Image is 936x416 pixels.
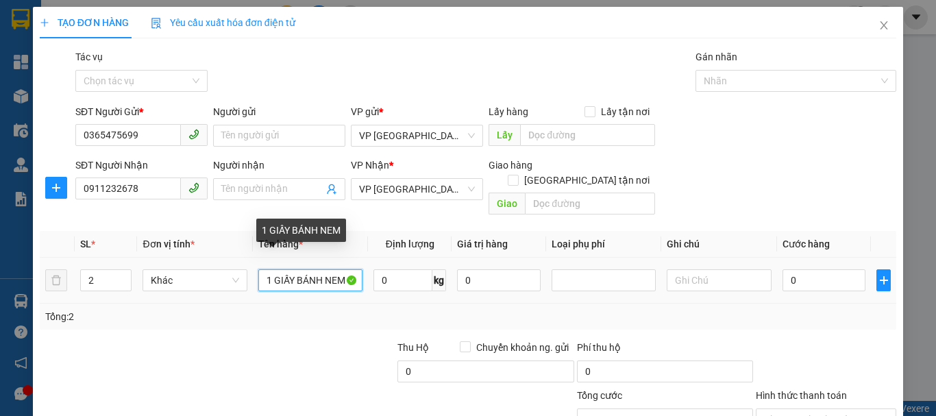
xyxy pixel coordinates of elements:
div: VP gửi [351,104,483,119]
span: Định lượng [386,238,434,249]
span: SL [80,238,91,249]
label: Gán nhãn [695,51,737,62]
span: close [878,20,889,31]
span: VP Mỹ Đình [359,179,475,199]
span: Lấy [489,124,520,146]
div: Phí thu hộ [577,340,753,360]
th: Loại phụ phí [546,231,661,258]
span: phone [188,129,199,140]
span: Giao [489,193,525,215]
img: icon [151,18,162,29]
span: VP Bình Lộc [359,125,475,146]
span: [GEOGRAPHIC_DATA] tận nơi [519,173,655,188]
span: Yêu cầu xuất hóa đơn điện tử [151,17,295,28]
input: 0 [457,269,541,291]
span: VP Nhận [351,160,389,171]
span: plus [46,182,66,193]
span: TẠO ĐƠN HÀNG [40,17,129,28]
input: Ghi Chú [667,269,771,291]
span: Đơn vị tính [143,238,194,249]
div: 1 GIẤY BÁNH NEM [256,219,346,242]
span: Tổng cước [577,390,622,401]
button: delete [45,269,67,291]
button: plus [45,177,67,199]
span: phone [188,182,199,193]
label: Tác vụ [75,51,103,62]
div: Tổng: 2 [45,309,362,324]
th: Ghi chú [661,231,776,258]
input: Dọc đường [525,193,655,215]
span: Lấy tận nơi [595,104,655,119]
label: Hình thức thanh toán [756,390,847,401]
span: Giao hàng [489,160,532,171]
input: VD: Bàn, Ghế [258,269,362,291]
button: Close [865,7,903,45]
div: SĐT Người Gửi [75,104,208,119]
span: kg [432,269,446,291]
span: Khác [151,270,238,291]
span: user-add [326,184,337,195]
button: plus [876,269,891,291]
span: plus [40,18,49,27]
div: SĐT Người Nhận [75,158,208,173]
span: Giá trị hàng [457,238,508,249]
span: plus [877,275,890,286]
div: Người gửi [213,104,345,119]
span: Chuyển khoản ng. gửi [471,340,574,355]
span: Cước hàng [783,238,830,249]
div: Người nhận [213,158,345,173]
span: Lấy hàng [489,106,528,117]
span: Thu Hộ [397,342,429,353]
input: Dọc đường [520,124,655,146]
